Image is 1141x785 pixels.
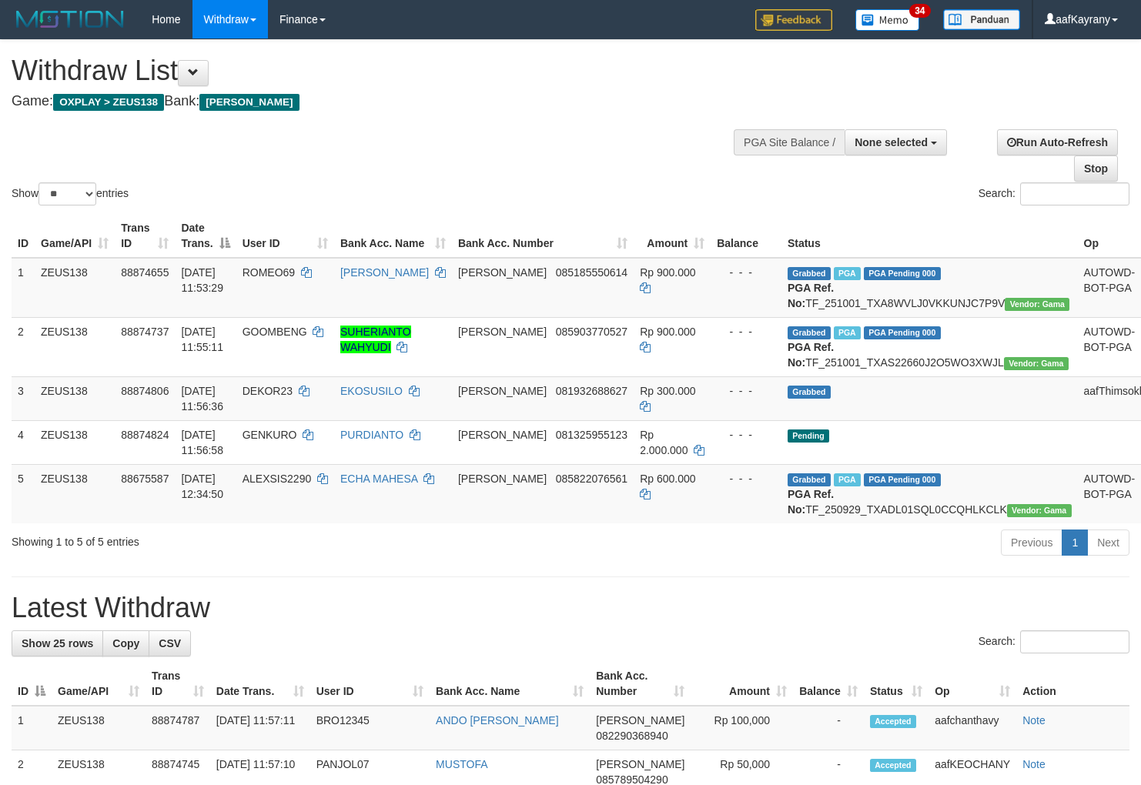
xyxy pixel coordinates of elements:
span: Accepted [870,715,916,728]
td: TF_251001_TXA8WVLJ0VKKUNJC7P9V [781,258,1078,318]
img: MOTION_logo.png [12,8,129,31]
td: 2 [12,317,35,376]
h1: Latest Withdraw [12,593,1129,623]
span: [DATE] 11:56:58 [181,429,223,456]
h4: Game: Bank: [12,94,745,109]
span: GENKURO [243,429,297,441]
td: TF_250929_TXADL01SQL0CCQHLKCLK [781,464,1078,523]
span: PGA Pending [864,326,941,339]
a: SUHERIANTO WAHYUDI [340,326,411,353]
a: Show 25 rows [12,630,103,656]
div: - - - [717,265,775,280]
a: 1 [1062,529,1088,556]
th: User ID: activate to sort column ascending [236,214,334,258]
span: [PERSON_NAME] [458,266,547,279]
td: ZEUS138 [35,258,115,318]
th: Trans ID: activate to sort column ascending [115,214,175,258]
span: [PERSON_NAME] [458,473,547,485]
span: [PERSON_NAME] [458,429,547,441]
span: Grabbed [788,386,831,399]
th: Trans ID: activate to sort column ascending [146,662,210,706]
th: User ID: activate to sort column ascending [310,662,430,706]
span: 88874824 [121,429,169,441]
a: Note [1022,758,1046,770]
div: - - - [717,383,775,399]
span: 88874737 [121,326,169,338]
img: panduan.png [943,9,1020,30]
span: ALEXSIS2290 [243,473,312,485]
h1: Withdraw List [12,55,745,86]
input: Search: [1020,630,1129,653]
th: Bank Acc. Number: activate to sort column ascending [452,214,634,258]
td: - [793,706,864,750]
span: PGA Pending [864,473,941,486]
label: Search: [979,182,1129,205]
span: ROMEO69 [243,266,295,279]
span: Grabbed [788,473,831,486]
span: [PERSON_NAME] [458,326,547,338]
label: Search: [979,630,1129,653]
b: PGA Ref. No: [788,488,834,516]
a: MUSTOFA [436,758,487,770]
span: Copy 081325955123 to clipboard [556,429,627,441]
span: Marked by aafpengsreynich [834,473,861,486]
th: Amount: activate to sort column ascending [634,214,711,258]
td: TF_251001_TXAS22660J2O5WO3XWJL [781,317,1078,376]
a: Note [1022,714,1046,727]
span: Copy 085903770527 to clipboard [556,326,627,338]
span: Pending [788,429,829,443]
a: Run Auto-Refresh [997,129,1118,155]
img: Feedback.jpg [755,9,832,31]
span: Grabbed [788,326,831,339]
div: Showing 1 to 5 of 5 entries [12,528,464,549]
span: Rp 300.000 [640,385,695,397]
span: Rp 600.000 [640,473,695,485]
th: Status [781,214,1078,258]
span: [DATE] 11:53:29 [181,266,223,294]
label: Show entries [12,182,129,205]
span: [PERSON_NAME] [596,714,684,727]
a: Next [1087,529,1129,556]
span: Rp 2.000.000 [640,429,688,456]
div: - - - [717,471,775,486]
b: PGA Ref. No: [788,341,834,369]
th: Action [1016,662,1129,706]
a: Stop [1074,155,1118,182]
span: PGA Pending [864,267,941,280]
td: aafchanthavy [929,706,1016,750]
th: Game/API: activate to sort column ascending [35,214,115,258]
th: ID [12,214,35,258]
div: - - - [717,324,775,339]
td: 5 [12,464,35,523]
span: Rp 900.000 [640,326,695,338]
span: GOOMBENG [243,326,307,338]
th: Game/API: activate to sort column ascending [52,662,146,706]
th: Op: activate to sort column ascending [929,662,1016,706]
a: [PERSON_NAME] [340,266,429,279]
th: Status: activate to sort column ascending [864,662,929,706]
td: 1 [12,706,52,750]
td: ZEUS138 [35,317,115,376]
span: Grabbed [788,267,831,280]
b: PGA Ref. No: [788,282,834,309]
span: OXPLAY > ZEUS138 [53,94,164,111]
a: Previous [1001,529,1062,556]
span: [PERSON_NAME] [199,94,299,111]
span: Rp 900.000 [640,266,695,279]
span: None selected [855,136,928,149]
img: Button%20Memo.svg [855,9,920,31]
a: EKOSUSILO [340,385,403,397]
td: 88874787 [146,706,210,750]
input: Search: [1020,182,1129,205]
span: 88874655 [121,266,169,279]
span: Copy 082290368940 to clipboard [596,730,668,742]
th: Balance [711,214,781,258]
span: 88874806 [121,385,169,397]
span: Marked by aafsolysreylen [834,267,861,280]
th: Bank Acc. Number: activate to sort column ascending [590,662,691,706]
span: Vendor URL: https://trx31.1velocity.biz [1005,298,1069,311]
a: CSV [149,630,191,656]
div: PGA Site Balance / [734,129,845,155]
span: Marked by aafsolysreylen [834,326,861,339]
td: ZEUS138 [35,464,115,523]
